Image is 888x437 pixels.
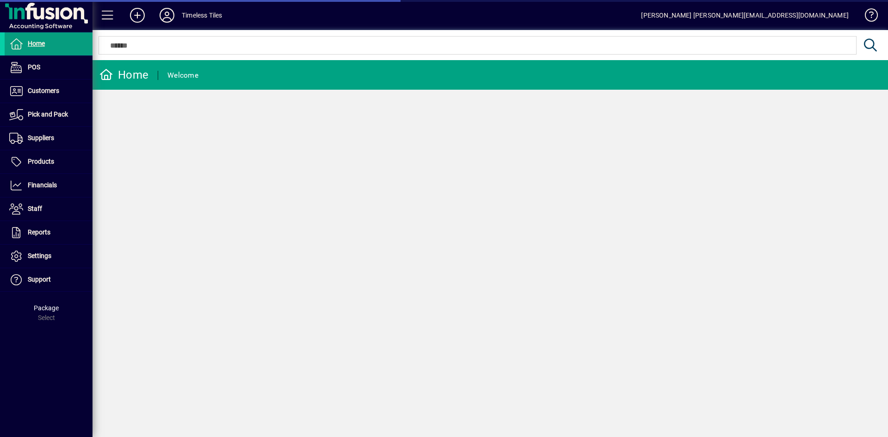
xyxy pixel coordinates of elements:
[152,7,182,24] button: Profile
[5,150,92,173] a: Products
[123,7,152,24] button: Add
[5,56,92,79] a: POS
[28,276,51,283] span: Support
[28,158,54,165] span: Products
[28,40,45,47] span: Home
[5,80,92,103] a: Customers
[5,197,92,221] a: Staff
[99,68,148,82] div: Home
[182,8,222,23] div: Timeless Tiles
[5,103,92,126] a: Pick and Pack
[858,2,876,32] a: Knowledge Base
[28,87,59,94] span: Customers
[5,245,92,268] a: Settings
[167,68,198,83] div: Welcome
[28,205,42,212] span: Staff
[28,181,57,189] span: Financials
[5,127,92,150] a: Suppliers
[28,63,40,71] span: POS
[34,304,59,312] span: Package
[5,268,92,291] a: Support
[28,111,68,118] span: Pick and Pack
[5,221,92,244] a: Reports
[5,174,92,197] a: Financials
[641,8,849,23] div: [PERSON_NAME] [PERSON_NAME][EMAIL_ADDRESS][DOMAIN_NAME]
[28,134,54,142] span: Suppliers
[28,252,51,259] span: Settings
[28,228,50,236] span: Reports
